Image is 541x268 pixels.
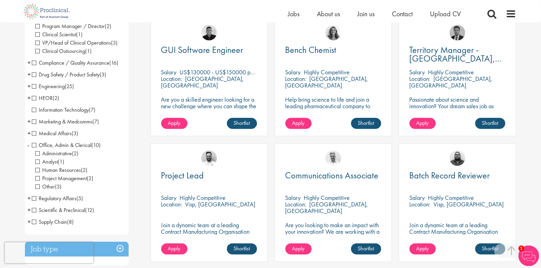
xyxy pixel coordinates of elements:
span: Human Resources [35,166,81,174]
span: (2) [53,94,59,102]
img: Christian Andersen [201,25,217,40]
p: Visp, [GEOGRAPHIC_DATA] [185,200,256,208]
span: Location: [285,200,306,208]
p: Help bring science to life and join a leading pharmaceutical company to play a key role in delive... [285,96,381,129]
p: Are you a skilled engineer looking for a new challenge where you can shape the future of healthca... [161,96,257,122]
img: Joshua Bye [325,150,341,166]
span: Compliance / Quality Assurance [32,59,109,66]
span: Territory Manager - [GEOGRAPHIC_DATA], [GEOGRAPHIC_DATA] [410,44,502,73]
span: + [27,116,31,127]
a: Shortlist [351,243,381,255]
span: - [27,140,29,150]
span: (7) [89,106,95,113]
span: Scientific & Preclinical [32,206,85,214]
span: HEOR [32,94,59,102]
a: Shortlist [475,243,505,255]
p: Highly Competitive [428,194,474,202]
span: Regulatory Affairs [32,195,76,202]
img: Chatbot [519,246,539,266]
span: Location: [410,200,431,208]
span: Salary [161,194,177,202]
span: Other [35,183,55,190]
span: Apply [168,245,181,252]
span: Location: [161,75,182,83]
span: Salary [161,68,177,76]
a: Shortlist [475,118,505,129]
span: + [27,128,31,138]
span: Project Management [35,175,93,182]
a: Shortlist [351,118,381,129]
a: Project Lead [161,171,257,180]
p: [GEOGRAPHIC_DATA], [GEOGRAPHIC_DATA] [285,75,368,89]
span: (3) [100,71,106,78]
p: Highly Competitive [428,68,474,76]
span: Clinical Scientist [35,31,76,38]
span: Analyst [35,158,64,165]
span: Human Resources [35,166,88,174]
span: Project Management [35,175,87,182]
span: Program Manager / Director [35,22,105,30]
span: Salary [285,68,301,76]
span: + [27,57,31,68]
img: Jackie Cerchio [325,25,341,40]
span: Apply [416,119,429,127]
span: HEOR [32,94,53,102]
span: + [27,193,31,203]
span: Location: [161,200,182,208]
span: Apply [292,119,305,127]
p: Visp, [GEOGRAPHIC_DATA] [434,200,504,208]
span: Medical Affairs [32,130,78,137]
p: [GEOGRAPHIC_DATA], [GEOGRAPHIC_DATA] [285,200,368,215]
a: Apply [285,118,312,129]
img: Emile De Beer [201,150,217,166]
span: About us [317,9,340,18]
span: Analyst [35,158,58,165]
iframe: reCAPTCHA [5,242,93,263]
span: (7) [92,118,99,125]
p: Highly Competitive [304,194,350,202]
span: (25) [65,83,74,90]
span: Supply Chain [32,218,74,225]
span: Apply [168,119,181,127]
span: (2) [81,166,88,174]
span: Drug Safety / Product Safety [32,71,106,78]
span: Other [35,183,62,190]
span: + [27,81,31,91]
img: Ashley Bennett [450,150,465,166]
span: Administrative [35,150,72,157]
span: GUI Software Engineer [161,44,244,56]
span: (10) [91,141,101,149]
span: Bench Chemist [285,44,337,56]
span: (3) [72,130,78,137]
span: Marketing & Medcomms [32,118,92,125]
span: VP/Head of Clinical Operations [35,39,118,46]
span: Location: [410,75,431,83]
a: Apply [410,243,436,255]
span: + [27,69,31,80]
span: Supply Chain [32,218,67,225]
img: Carl Gbolade [450,25,465,40]
span: Medical Affairs [32,130,72,137]
span: Project Lead [161,169,204,181]
span: (8) [67,218,74,225]
p: Passionate about science and innovation? Your dream sales job as Territory Manager awaits! [410,96,505,116]
span: Drug Safety / Product Safety [32,71,100,78]
span: VP/Head of Clinical Operations [35,39,111,46]
p: Are you looking to make an impact with your innovation? We are working with a well-established ph... [285,222,381,261]
h3: Job type [25,242,129,257]
span: Clinical Outsourcing [35,47,92,55]
a: Apply [410,118,436,129]
span: (12) [85,206,94,214]
a: Communications Associate [285,171,381,180]
span: Communications Associate [285,169,379,181]
a: Shortlist [227,243,257,255]
span: Office, Admin & Clerical [32,141,101,149]
span: Apply [292,245,305,252]
a: Territory Manager - [GEOGRAPHIC_DATA], [GEOGRAPHIC_DATA] [410,46,505,63]
span: Office, Admin & Clerical [32,141,91,149]
span: Batch Record Reviewer [410,169,490,181]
